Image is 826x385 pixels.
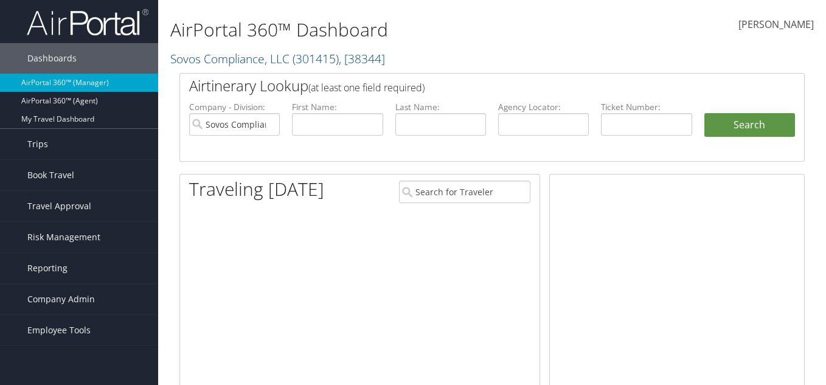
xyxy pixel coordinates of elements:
[189,101,280,113] label: Company - Division:
[339,50,385,67] span: , [ 38344 ]
[27,129,48,159] span: Trips
[27,191,91,221] span: Travel Approval
[292,101,383,113] label: First Name:
[399,181,530,203] input: Search for Traveler
[27,160,74,190] span: Book Travel
[27,8,148,36] img: airportal-logo.png
[27,43,77,74] span: Dashboards
[738,18,814,31] span: [PERSON_NAME]
[308,81,425,94] span: (at least one field required)
[170,50,385,67] a: Sovos Compliance, LLC
[189,75,743,96] h2: Airtinerary Lookup
[27,222,100,252] span: Risk Management
[738,6,814,44] a: [PERSON_NAME]
[170,17,599,43] h1: AirPortal 360™ Dashboard
[27,253,68,283] span: Reporting
[27,315,91,345] span: Employee Tools
[601,101,692,113] label: Ticket Number:
[395,101,486,113] label: Last Name:
[704,113,795,137] button: Search
[293,50,339,67] span: ( 301415 )
[498,101,589,113] label: Agency Locator:
[189,176,324,202] h1: Traveling [DATE]
[27,284,95,314] span: Company Admin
